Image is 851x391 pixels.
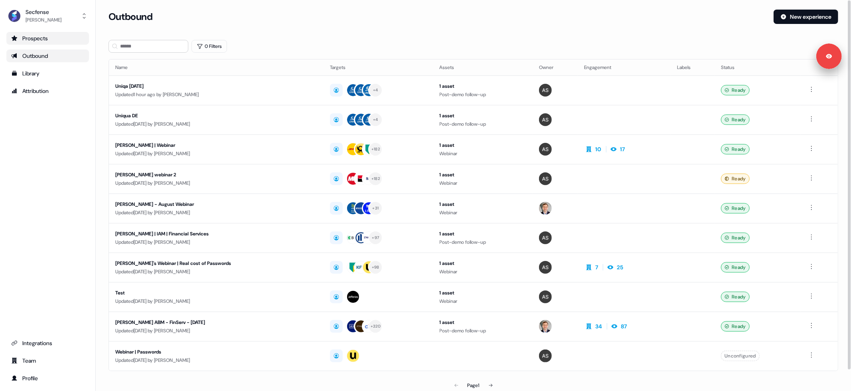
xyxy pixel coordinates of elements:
div: 1 asset [440,230,526,238]
div: Webinar [440,150,526,158]
div: Attribution [11,87,84,95]
div: [PERSON_NAME] ABM - FinServ - [DATE] [115,318,317,326]
button: New experience [774,10,838,24]
button: 0 Filters [192,40,227,53]
span: Ready [732,86,746,94]
div: Profile [11,374,84,382]
div: [PERSON_NAME] [26,16,61,24]
span: Ready [732,293,746,301]
a: Go to attribution [6,85,89,97]
div: + 98 [372,264,379,271]
div: + 4 [373,87,378,94]
span: Ready [732,204,746,212]
div: Updated [DATE] by [PERSON_NAME] [115,179,317,187]
img: Antoni [539,261,552,274]
span: Ready [732,322,746,330]
div: + 97 [372,234,379,241]
img: Kasper [539,202,552,215]
div: Updated [DATE] by [PERSON_NAME] [115,238,317,246]
div: + 31 [373,205,379,212]
div: Webinar [440,179,526,187]
th: Assets [433,59,533,75]
th: Targets [324,59,433,75]
div: 1 asset [440,200,526,208]
h3: Outbound [109,11,152,23]
a: Go to integrations [6,337,89,350]
span: Ready [732,145,746,153]
a: Go to team [6,354,89,367]
div: Webinar [440,209,526,217]
div: Library [11,69,84,77]
div: [PERSON_NAME] | Webinar [115,141,317,149]
div: 34 [595,322,602,330]
div: Post-demo follow-up [440,91,526,99]
div: 1 asset [440,112,526,120]
div: Outbound [11,52,84,60]
div: Uniqua DE [115,112,317,120]
a: Go to outbound experience [6,49,89,62]
div: Updated [DATE] by [PERSON_NAME] [115,209,317,217]
div: 87 [621,322,627,330]
div: [PERSON_NAME]'s Webinar | Real cost of Passwords [115,259,317,267]
div: + 182 [371,175,380,182]
div: 25 [617,263,623,271]
div: Webinar | Passwords [115,348,317,356]
div: Secfense [26,8,61,16]
img: Antoni [539,290,552,303]
span: Ready [732,234,746,242]
div: Webinar [440,268,526,276]
div: + 182 [371,146,380,153]
img: Antoni [539,84,552,97]
div: 1 asset [440,82,526,90]
a: Go to templates [6,67,89,80]
div: Post-demo follow-up [440,327,526,335]
div: Updated [DATE] by [PERSON_NAME] [115,150,317,158]
div: Team [11,357,84,365]
a: Go to prospects [6,32,89,45]
div: + 320 [371,323,381,330]
img: Antoni [539,231,552,244]
div: Updated 1 hour ago by [PERSON_NAME] [115,91,317,99]
div: Webinar [440,297,526,305]
img: Antoni [539,350,552,362]
div: 1 asset [440,318,526,326]
img: Antoni [539,143,552,156]
th: Owner [533,59,578,75]
div: [PERSON_NAME] - August Webinar [115,200,317,208]
a: Go to profile [6,372,89,385]
div: 7 [595,263,598,271]
div: Prospects [11,34,84,42]
div: Integrations [11,339,84,347]
th: Status [715,59,800,75]
span: Ready [732,263,746,271]
div: 1 asset [440,171,526,179]
div: Uniqa [DATE] [115,82,317,90]
th: Name [109,59,324,75]
div: Updated [DATE] by [PERSON_NAME] [115,120,317,128]
div: Updated [DATE] by [PERSON_NAME] [115,327,317,335]
span: Ready [732,175,746,183]
div: [PERSON_NAME] | IAM | Financial Services [115,230,317,238]
img: Antoni [539,172,552,185]
img: Antoni [539,113,552,126]
div: Post-demo follow-up [440,120,526,128]
img: Kasper [539,320,552,333]
div: Updated [DATE] by [PERSON_NAME] [115,297,317,305]
th: Labels [671,59,715,75]
div: [PERSON_NAME] webinar 2 [115,171,317,179]
div: 10 [595,145,601,153]
div: 17 [620,145,625,153]
div: 1 asset [440,141,526,149]
div: Post-demo follow-up [440,238,526,246]
span: Ready [732,116,746,124]
div: + 4 [373,116,378,123]
div: 1 asset [440,259,526,267]
span: Unconfigured [725,352,756,360]
div: Updated [DATE] by [PERSON_NAME] [115,268,317,276]
th: Engagement [578,59,670,75]
div: Updated [DATE] by [PERSON_NAME] [115,356,317,364]
div: Page 1 [468,381,480,389]
div: 1 asset [440,289,526,297]
button: Secfense[PERSON_NAME] [6,6,89,26]
div: Test [115,289,317,297]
